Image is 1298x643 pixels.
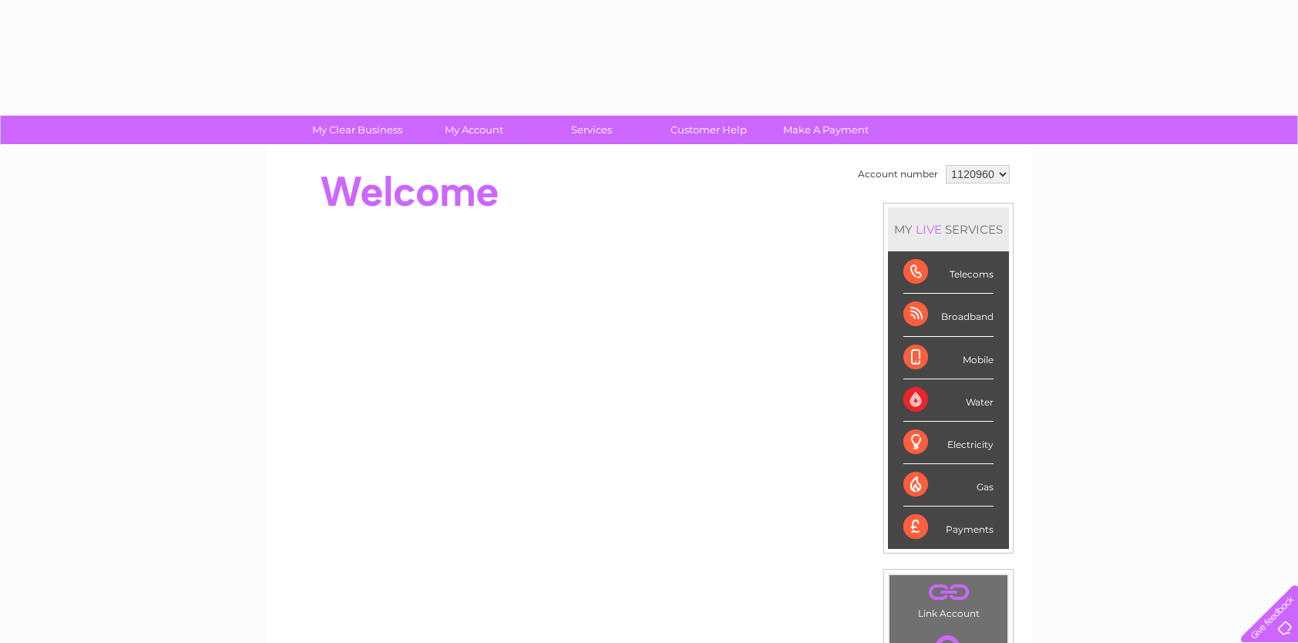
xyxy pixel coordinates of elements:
[903,251,994,294] div: Telecoms
[854,161,942,187] td: Account number
[903,379,994,422] div: Water
[903,464,994,507] div: Gas
[645,116,772,144] a: Customer Help
[411,116,538,144] a: My Account
[903,422,994,464] div: Electricity
[528,116,655,144] a: Services
[903,294,994,336] div: Broadband
[893,579,1004,606] a: .
[294,116,421,144] a: My Clear Business
[888,207,1009,251] div: MY SERVICES
[903,337,994,379] div: Mobile
[889,574,1008,623] td: Link Account
[913,222,945,237] div: LIVE
[762,116,889,144] a: Make A Payment
[903,507,994,548] div: Payments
